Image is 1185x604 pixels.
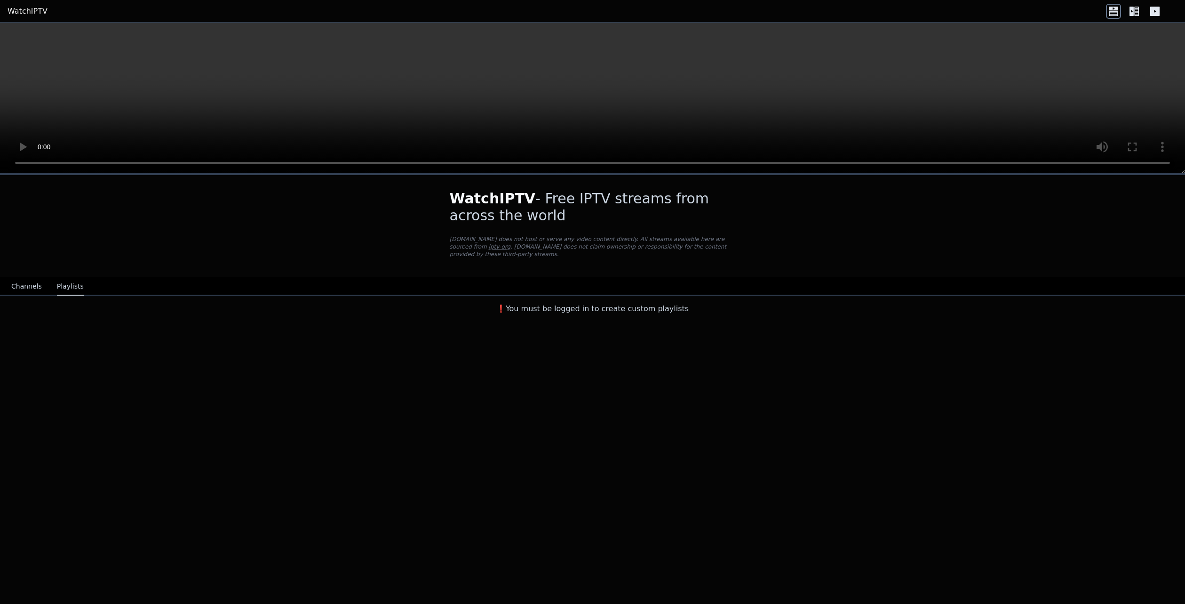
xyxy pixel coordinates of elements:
[450,235,736,258] p: [DOMAIN_NAME] does not host or serve any video content directly. All streams available here are s...
[11,278,42,296] button: Channels
[435,303,751,314] h3: ❗️You must be logged in to create custom playlists
[450,190,536,207] span: WatchIPTV
[450,190,736,224] h1: - Free IPTV streams from across the world
[57,278,84,296] button: Playlists
[489,243,511,250] a: iptv-org
[8,6,48,17] a: WatchIPTV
